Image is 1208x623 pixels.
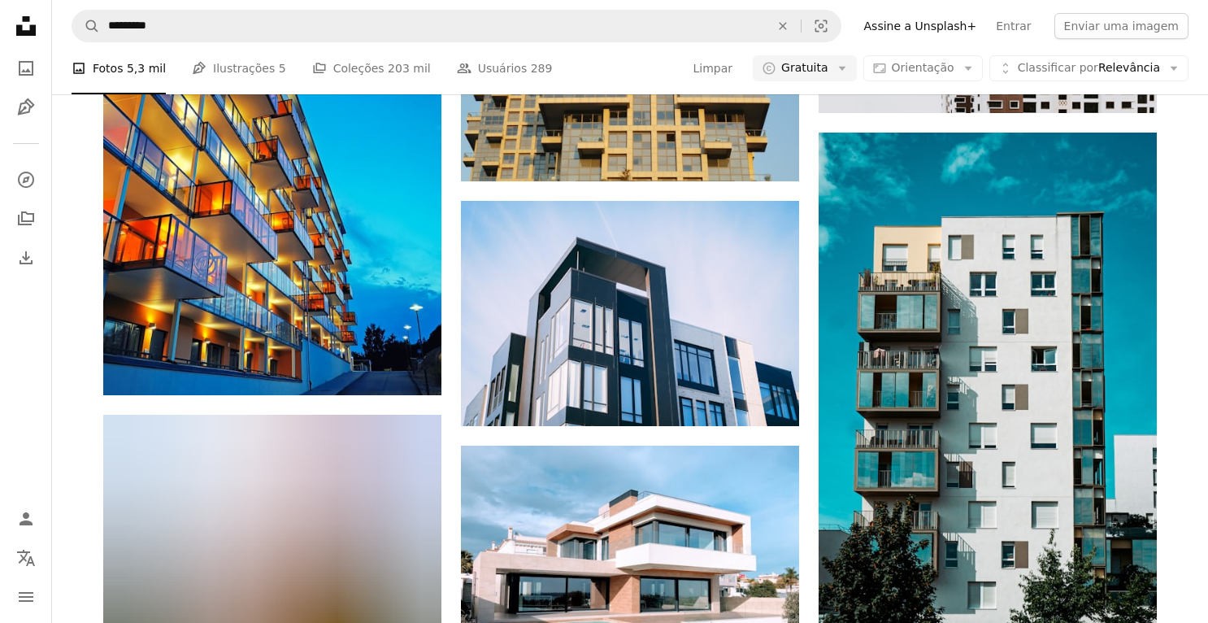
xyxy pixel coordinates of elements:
[103,520,441,534] a: edifício de tijolo marrom perto do campo de grama verde durante o dia
[388,59,431,77] span: 203 mil
[461,306,799,320] a: Fotografia de baixo ângulo do edifício cocnrete preto e branco
[802,11,841,41] button: Pesquisa visual
[892,61,954,74] span: Orientação
[10,163,42,196] a: Explorar
[989,55,1188,81] button: Classificar porRelevância
[863,55,983,81] button: Orientação
[10,203,42,235] a: Coleções
[1054,13,1188,39] button: Enviar uma imagem
[10,10,42,46] a: Início — Unsplash
[10,503,42,535] a: Entrar / Cadastrar-se
[531,59,553,77] span: 289
[192,42,286,94] a: Ilustrações 5
[279,59,286,77] span: 5
[312,42,431,94] a: Coleções 203 mil
[10,581,42,613] button: Menu
[781,60,828,76] span: Gratuita
[854,13,987,39] a: Assine a Unsplash+
[10,242,42,274] a: Histórico de downloads
[72,10,841,42] form: Pesquise conteúdo visual em todo o site
[753,55,857,81] button: Gratuita
[986,13,1041,39] a: Entrar
[10,542,42,574] button: Idioma
[1018,61,1098,74] span: Classificar por
[10,52,42,85] a: Fotos
[72,11,100,41] button: Pesquise na Unsplash
[461,565,799,580] a: white and brown concrete building under blue sky during daytime
[461,201,799,426] img: Fotografia de baixo ângulo do edifício cocnrete preto e branco
[693,55,734,81] button: Limpar
[819,378,1157,393] a: edifício alto branco
[765,11,801,41] button: Limpar
[103,162,441,176] a: edifício de vidro transparente
[1018,60,1160,76] span: Relevância
[457,42,553,94] a: Usuários 289
[10,91,42,124] a: Ilustrações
